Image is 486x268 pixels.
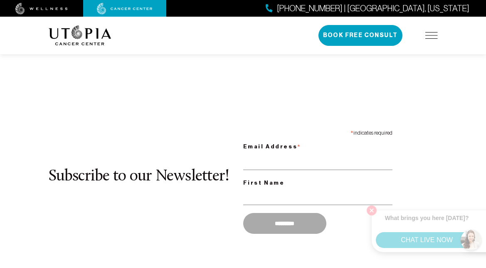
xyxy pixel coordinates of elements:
span: [PHONE_NUMBER] | [GEOGRAPHIC_DATA], [US_STATE] [277,3,469,15]
img: cancer center [97,3,153,15]
div: indicates required [243,126,392,138]
img: wellness [15,3,68,15]
img: icon-hamburger [425,32,438,39]
button: Book Free Consult [318,25,402,46]
label: Email Address [243,138,392,153]
a: [PHONE_NUMBER] | [GEOGRAPHIC_DATA], [US_STATE] [266,3,469,15]
img: logo [49,25,111,45]
h2: Subscribe to our Newsletter! [49,168,243,185]
label: First Name [243,178,392,188]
